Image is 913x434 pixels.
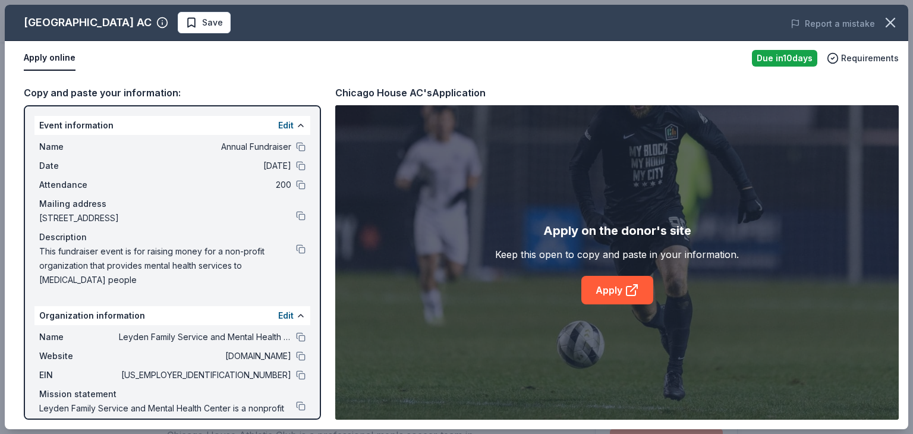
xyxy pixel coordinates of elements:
[119,140,291,154] span: Annual Fundraiser
[39,387,306,401] div: Mission statement
[39,178,119,192] span: Attendance
[119,330,291,344] span: Leyden Family Service and Mental Health Center
[39,230,306,244] div: Description
[39,197,306,211] div: Mailing address
[827,51,899,65] button: Requirements
[39,159,119,173] span: Date
[24,13,152,32] div: [GEOGRAPHIC_DATA] AC
[39,211,296,225] span: [STREET_ADDRESS]
[202,15,223,30] span: Save
[24,46,75,71] button: Apply online
[119,349,291,363] span: [DOMAIN_NAME]
[335,85,486,100] div: Chicago House AC's Application
[39,330,119,344] span: Name
[841,51,899,65] span: Requirements
[39,244,296,287] span: This fundraiser event is for raising money for a non-profit organization that provides mental hea...
[495,247,739,262] div: Keep this open to copy and paste in your information.
[34,116,310,135] div: Event information
[39,140,119,154] span: Name
[119,159,291,173] span: [DATE]
[581,276,653,304] a: Apply
[119,368,291,382] span: [US_EMPLOYER_IDENTIFICATION_NUMBER]
[178,12,231,33] button: Save
[752,50,817,67] div: Due in 10 days
[39,349,119,363] span: Website
[791,17,875,31] button: Report a mistake
[39,368,119,382] span: EIN
[119,178,291,192] span: 200
[543,221,691,240] div: Apply on the donor's site
[278,118,294,133] button: Edit
[24,85,321,100] div: Copy and paste your information:
[34,306,310,325] div: Organization information
[278,309,294,323] button: Edit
